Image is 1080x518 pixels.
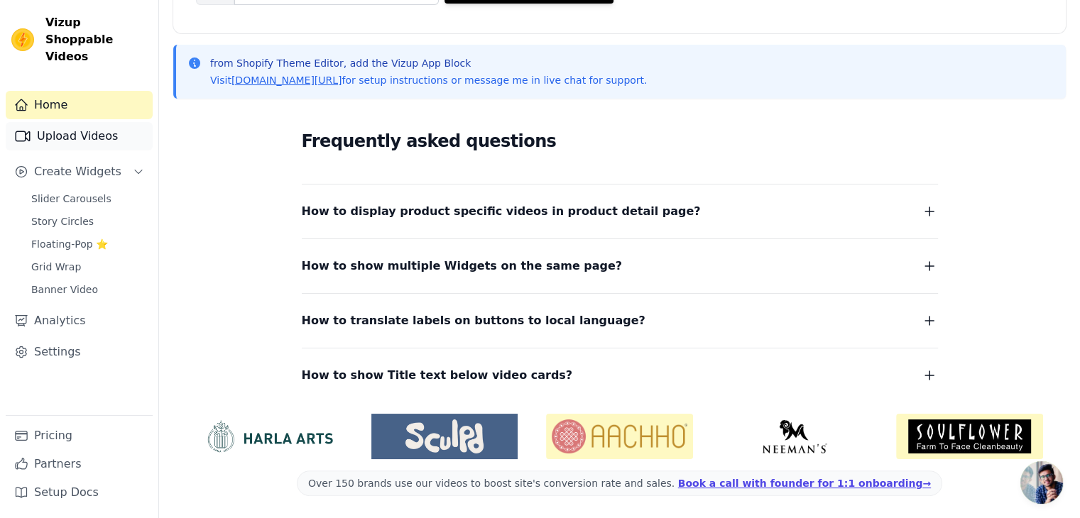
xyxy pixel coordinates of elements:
[6,122,153,150] a: Upload Videos
[23,189,153,209] a: Slider Carousels
[231,75,342,86] a: [DOMAIN_NAME][URL]
[31,192,111,206] span: Slider Carousels
[371,419,518,453] img: Sculpd US
[210,56,647,70] p: from Shopify Theme Editor, add the Vizup App Block
[34,163,121,180] span: Create Widgets
[6,158,153,186] button: Create Widgets
[31,260,81,274] span: Grid Wrap
[210,73,647,87] p: Visit for setup instructions or message me in live chat for support.
[302,256,623,276] span: How to show multiple Widgets on the same page?
[31,282,98,297] span: Banner Video
[23,280,153,299] a: Banner Video
[302,256,938,276] button: How to show multiple Widgets on the same page?
[302,202,701,221] span: How to display product specific videos in product detail page?
[23,234,153,254] a: Floating-Pop ⭐
[546,414,693,459] img: Aachho
[196,419,343,453] img: HarlaArts
[11,28,34,51] img: Vizup
[302,127,938,155] h2: Frequently asked questions
[6,91,153,119] a: Home
[31,237,108,251] span: Floating-Pop ⭐
[23,211,153,231] a: Story Circles
[6,421,153,450] a: Pricing
[6,478,153,507] a: Setup Docs
[45,14,147,65] span: Vizup Shoppable Videos
[302,311,645,331] span: How to translate labels on buttons to local language?
[896,414,1043,459] img: Soulflower
[302,365,573,385] span: How to show Title text below video cards?
[6,338,153,366] a: Settings
[23,257,153,277] a: Grid Wrap
[721,419,868,453] img: Neeman's
[1020,461,1063,504] a: Open chat
[6,307,153,335] a: Analytics
[302,311,938,331] button: How to translate labels on buttons to local language?
[302,202,938,221] button: How to display product specific videos in product detail page?
[6,450,153,478] a: Partners
[678,478,931,489] a: Book a call with founder for 1:1 onboarding
[302,365,938,385] button: How to show Title text below video cards?
[31,214,94,228] span: Story Circles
